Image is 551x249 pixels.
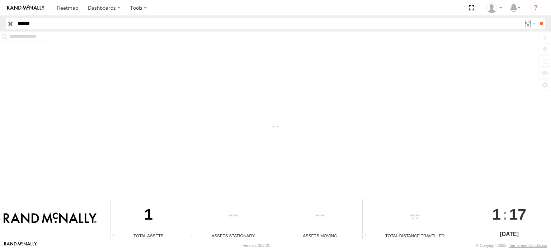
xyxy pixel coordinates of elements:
[111,199,186,233] div: 1
[363,233,467,239] div: Total Distance Travelled
[363,233,373,239] div: Total distance travelled by all assets within specified date range and applied filters
[4,212,96,225] img: Rand McNally
[492,199,501,230] span: 1
[509,243,547,248] a: Terms and Conditions
[470,199,548,230] div: :
[111,233,122,239] div: Total number of Enabled Assets
[4,242,37,249] a: Visit our Website
[189,233,200,239] div: Total number of assets current stationary.
[470,230,548,239] div: [DATE]
[522,18,537,29] label: Search Filter Options
[280,233,291,239] div: Total number of assets current in transit.
[476,243,547,248] div: © Copyright 2025 -
[111,233,186,239] div: Total Assets
[530,2,542,14] i: ?
[243,243,270,248] div: Version: 308.01
[484,3,505,13] div: Jose Goitia
[509,199,526,230] span: 17
[7,5,44,10] img: rand-logo.svg
[280,233,359,239] div: Assets Moving
[189,233,277,239] div: Assets Stationary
